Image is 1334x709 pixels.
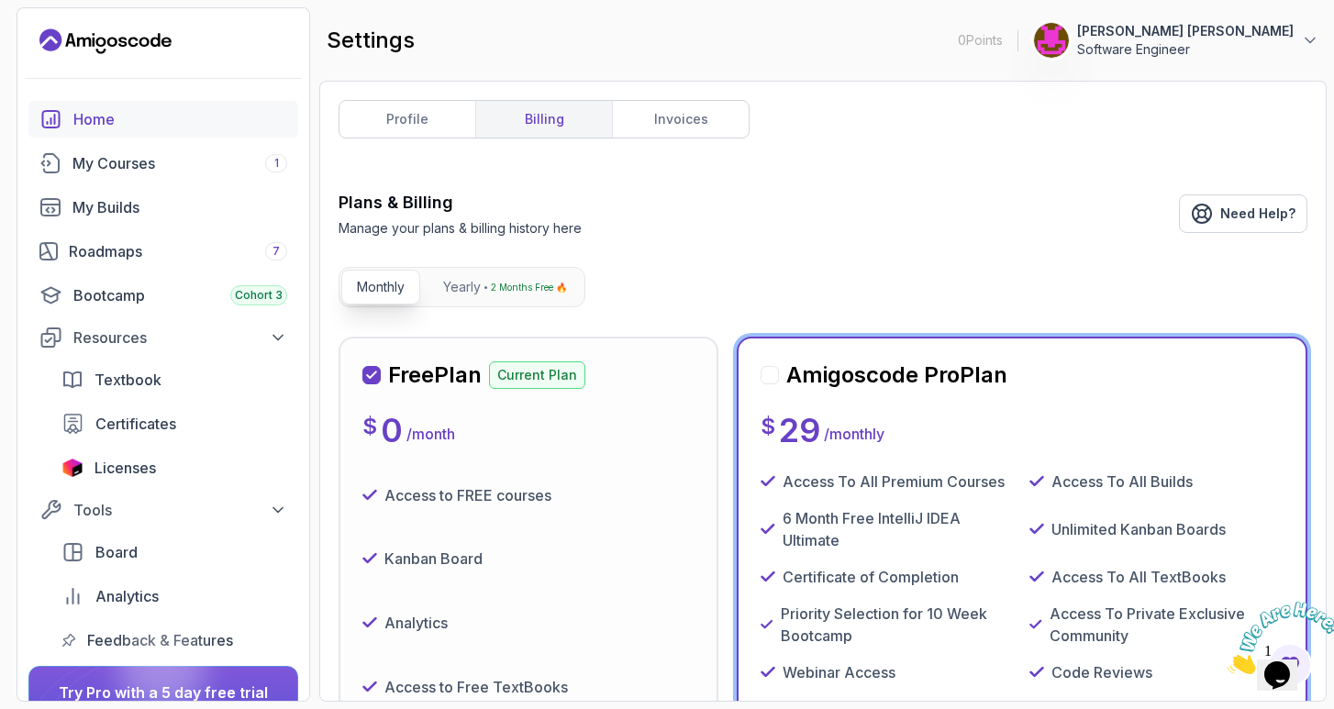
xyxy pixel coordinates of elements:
p: Yearly [443,278,481,296]
span: Need Help? [1220,205,1295,223]
a: Need Help? [1179,194,1307,233]
p: 0 Points [958,31,1003,50]
p: 2 Months Free 🔥 [491,278,567,296]
p: Access to Free TextBooks [384,676,568,698]
span: Textbook [94,369,161,391]
span: Certificates [95,413,176,435]
div: Bootcamp [73,284,287,306]
div: Home [73,108,287,130]
a: courses [28,145,298,182]
div: My Builds [72,196,287,218]
button: user profile image[PERSON_NAME] [PERSON_NAME]Software Engineer [1033,22,1319,59]
p: Analytics [384,612,448,634]
p: 6 Month Free IntelliJ IDEA Ultimate [783,507,1015,551]
p: Unlimited Kanban Boards [1051,518,1226,540]
a: home [28,101,298,138]
button: Tools [28,493,298,526]
a: profile [339,101,475,138]
div: Tools [73,499,287,521]
img: user profile image [1034,23,1069,58]
p: Manage your plans & billing history here [339,219,582,238]
iframe: chat widget [1220,594,1334,681]
span: Licenses [94,457,156,479]
div: Resources [73,327,287,349]
p: $ [362,412,377,441]
img: Chat attention grabber [7,7,121,80]
span: Analytics [95,585,159,607]
a: certificates [50,405,298,442]
p: Current Plan [489,361,585,389]
p: Access To All TextBooks [1051,566,1226,588]
a: board [50,534,298,571]
h2: Free Plan [388,360,482,390]
p: 29 [779,412,820,449]
p: Code Reviews [1051,661,1152,683]
p: / month [406,423,455,445]
span: 1 [7,7,15,23]
p: Access To All Premium Courses [783,471,1005,493]
a: licenses [50,449,298,486]
div: Roadmaps [69,240,287,262]
span: Cohort 3 [235,288,283,303]
p: / monthly [824,423,884,445]
h2: settings [327,26,415,55]
p: Kanban Board [384,548,483,570]
h2: Amigoscode Pro Plan [786,360,1007,390]
p: Access to FREE courses [384,484,551,506]
a: builds [28,189,298,226]
p: Access To Private Exclusive Community [1050,603,1284,647]
p: Webinar Access [783,661,895,683]
p: Certificate of Completion [783,566,959,588]
a: invoices [612,101,749,138]
a: roadmaps [28,233,298,270]
span: 1 [274,156,279,171]
span: 7 [272,244,280,259]
button: Monthly [341,270,420,305]
a: billing [475,101,612,138]
a: feedback [50,622,298,659]
a: bootcamp [28,277,298,314]
p: Access To All Builds [1051,471,1193,493]
button: Yearly2 Months Free 🔥 [428,270,583,305]
p: Monthly [357,278,405,296]
p: Priority Selection for 10 Week Bootcamp [781,603,1015,647]
a: analytics [50,578,298,615]
p: Software Engineer [1077,40,1294,59]
button: Resources [28,321,298,354]
a: textbook [50,361,298,398]
p: 0 [381,412,403,449]
img: jetbrains icon [61,459,83,477]
h3: Plans & Billing [339,190,582,216]
a: Landing page [39,27,172,56]
span: Board [95,541,138,563]
p: $ [761,412,775,441]
p: [PERSON_NAME] [PERSON_NAME] [1077,22,1294,40]
span: Feedback & Features [87,629,233,651]
div: My Courses [72,152,287,174]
